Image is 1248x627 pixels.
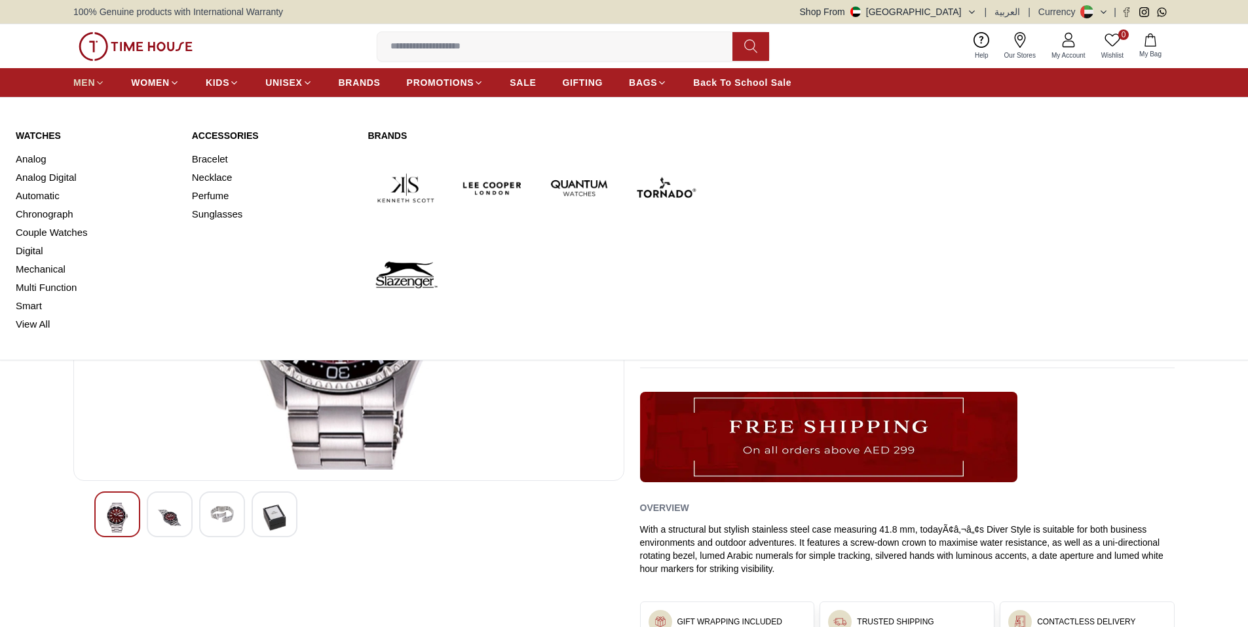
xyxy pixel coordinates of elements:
[16,315,176,333] a: View All
[970,50,994,60] span: Help
[628,150,704,226] img: Tornado
[693,76,791,89] span: Back To School Sale
[640,498,689,518] h2: Overview
[510,71,536,94] a: SALE
[73,5,283,18] span: 100% Genuine products with International Warranty
[131,71,180,94] a: WOMEN
[407,76,474,89] span: PROMOTIONS
[455,150,531,226] img: Lee Cooper
[1037,617,1135,627] h3: CONTACTLESS DELIVERY
[79,32,193,61] img: ...
[1114,5,1116,18] span: |
[541,150,617,226] img: Quantum
[850,7,861,17] img: United Arab Emirates
[368,237,444,313] img: Slazenger
[206,76,229,89] span: KIDS
[192,187,352,205] a: Perfume
[339,71,381,94] a: BRANDS
[265,71,312,94] a: UNISEX
[1157,7,1167,17] a: Whatsapp
[1038,5,1081,18] div: Currency
[131,76,170,89] span: WOMEN
[629,76,657,89] span: BAGS
[16,297,176,315] a: Smart
[1131,31,1169,62] button: My Bag
[158,503,181,533] img: ORIENT Men's Analog Red Dial Watch - OW-RAAA0003
[985,5,987,18] span: |
[105,503,129,533] img: ORIENT Men's Analog Red Dial Watch - OW-RAAA0003
[629,71,667,94] a: BAGS
[16,205,176,223] a: Chronograph
[562,76,603,89] span: GIFTING
[1122,7,1131,17] a: Facebook
[73,71,105,94] a: MEN
[265,76,302,89] span: UNISEX
[368,129,704,142] a: Brands
[994,5,1020,18] button: العربية
[999,50,1041,60] span: Our Stores
[1134,49,1167,59] span: My Bag
[192,150,352,168] a: Bracelet
[800,5,977,18] button: Shop From[GEOGRAPHIC_DATA]
[368,150,444,226] img: Kenneth Scott
[16,187,176,205] a: Automatic
[192,129,352,142] a: Accessories
[1093,29,1131,63] a: 0Wishlist
[996,29,1044,63] a: Our Stores
[677,617,782,627] h3: GIFT WRAPPING INCLUDED
[206,71,239,94] a: KIDS
[192,205,352,223] a: Sunglasses
[1028,5,1031,18] span: |
[16,278,176,297] a: Multi Function
[73,76,95,89] span: MEN
[1046,50,1091,60] span: My Account
[1096,50,1129,60] span: Wishlist
[1139,7,1149,17] a: Instagram
[263,503,286,533] img: ORIENT Men's Analog Red Dial Watch - OW-RAAA0003
[210,503,234,526] img: ORIENT Men's Analog Red Dial Watch - OW-RAAA0003
[16,129,176,142] a: Watches
[1118,29,1129,40] span: 0
[16,242,176,260] a: Digital
[967,29,996,63] a: Help
[693,71,791,94] a: Back To School Sale
[640,523,1175,575] div: With a structural but stylish stainless steel case measuring 41.8 mm, todayÃ¢â‚¬â„¢s Diver Style ...
[857,617,934,627] h3: TRUSTED SHIPPING
[16,150,176,168] a: Analog
[16,223,176,242] a: Couple Watches
[16,168,176,187] a: Analog Digital
[339,76,381,89] span: BRANDS
[16,260,176,278] a: Mechanical
[510,76,536,89] span: SALE
[562,71,603,94] a: GIFTING
[407,71,484,94] a: PROMOTIONS
[640,392,1017,482] img: ...
[192,168,352,187] a: Necklace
